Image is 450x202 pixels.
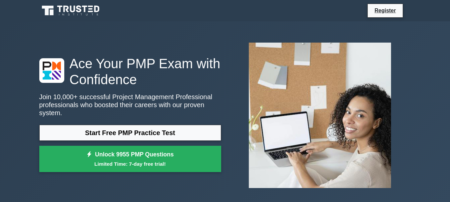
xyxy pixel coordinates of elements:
a: Register [370,6,400,15]
small: Limited Time: 7-day free trial! [48,160,213,168]
h1: Ace Your PMP Exam with Confidence [39,56,221,88]
a: Start Free PMP Practice Test [39,125,221,141]
a: Unlock 9955 PMP QuestionsLimited Time: 7-day free trial! [39,146,221,172]
p: Join 10,000+ successful Project Management Professional professionals who boosted their careers w... [39,93,221,117]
